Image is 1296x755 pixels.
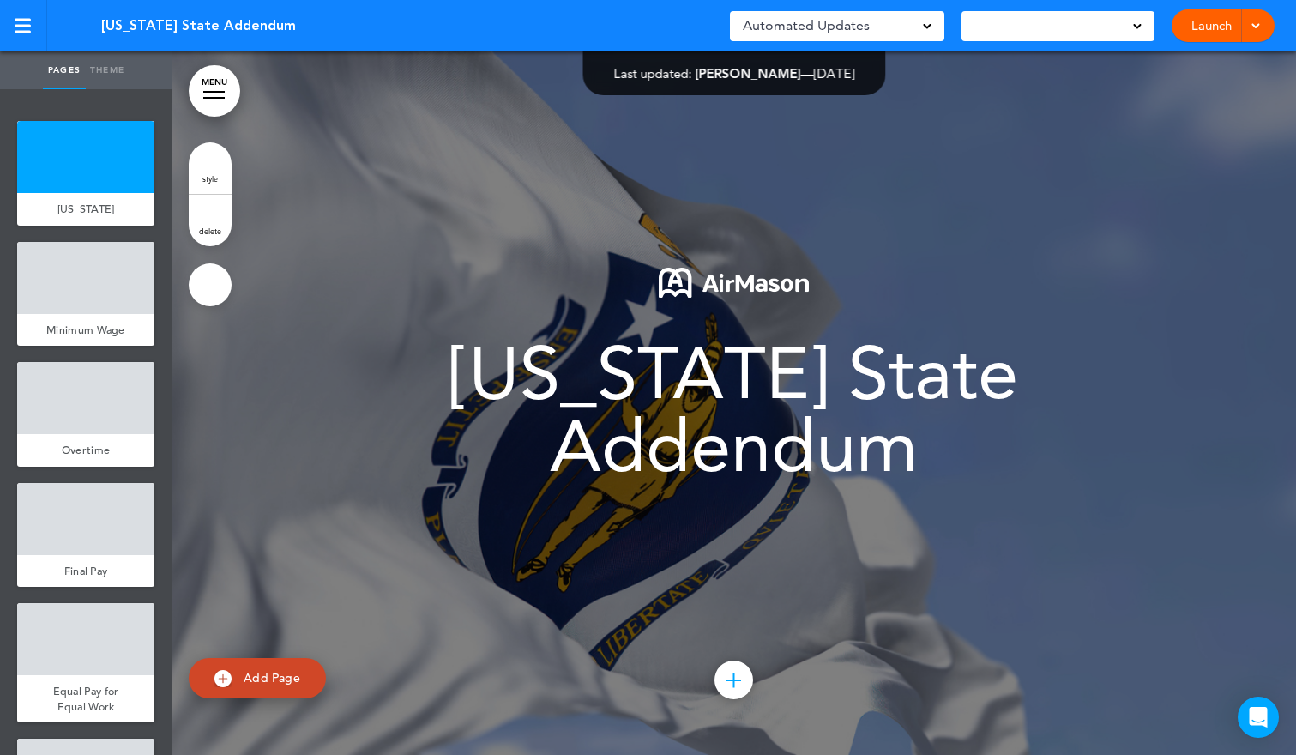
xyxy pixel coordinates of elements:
[46,323,125,337] span: Minimum Wage
[449,330,1018,489] span: [US_STATE] State Addendum
[1184,9,1239,42] a: Launch
[189,658,326,698] a: Add Page
[57,202,115,216] span: [US_STATE]
[743,14,870,38] span: Automated Updates
[17,555,154,588] a: Final Pay
[17,193,154,226] a: [US_STATE]
[202,173,218,184] span: style
[64,564,108,578] span: Final Pay
[214,670,232,687] img: add.svg
[813,65,854,82] span: [DATE]
[53,684,119,714] span: Equal Pay for Equal Work
[17,314,154,347] a: Minimum Wage
[101,16,296,35] span: [US_STATE] State Addendum
[1238,697,1279,738] div: Open Intercom Messenger
[613,65,691,82] span: Last updated:
[17,675,154,722] a: Equal Pay for Equal Work
[189,142,232,194] a: style
[189,195,232,246] a: delete
[613,67,854,80] div: —
[244,670,300,686] span: Add Page
[62,443,110,457] span: Overtime
[17,434,154,467] a: Overtime
[43,51,86,89] a: Pages
[659,268,809,298] img: 1722553576973-Airmason_logo_White.png
[695,65,800,82] span: [PERSON_NAME]
[86,51,129,89] a: Theme
[199,226,221,236] span: delete
[189,65,240,117] a: MENU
